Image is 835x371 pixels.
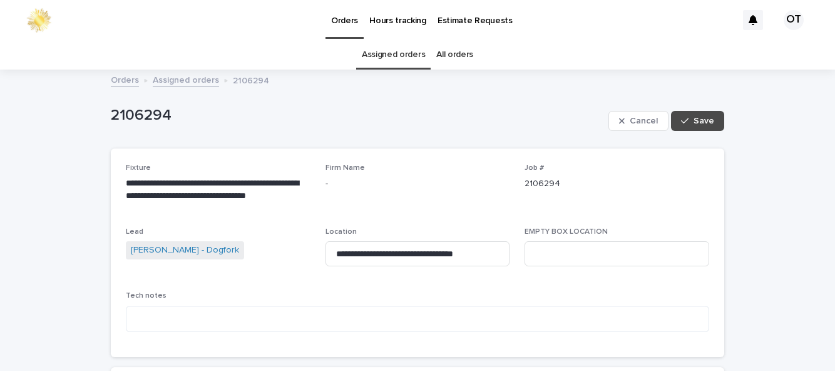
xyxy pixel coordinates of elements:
[694,117,714,125] span: Save
[126,228,143,236] span: Lead
[525,228,608,236] span: EMPTY BOX LOCATION
[325,228,357,236] span: Location
[131,244,239,257] a: [PERSON_NAME] - Dogfork
[126,292,166,300] span: Tech notes
[25,8,53,33] img: 0ffKfDbyRa2Iv8hnaAqg
[233,73,269,86] p: 2106294
[630,117,658,125] span: Cancel
[784,10,804,30] div: OT
[111,107,603,125] p: 2106294
[525,177,709,191] p: 2106294
[436,40,473,70] a: All orders
[325,164,365,172] span: Firm Name
[111,72,139,86] a: Orders
[126,164,151,172] span: Fixture
[608,111,669,131] button: Cancel
[153,72,219,86] a: Assigned orders
[525,164,544,172] span: Job #
[325,177,510,191] p: -
[362,40,425,70] a: Assigned orders
[671,111,724,131] button: Save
